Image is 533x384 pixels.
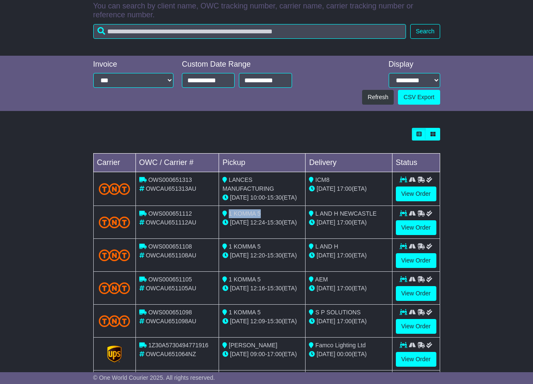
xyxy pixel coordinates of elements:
span: 09:00 [250,351,265,357]
span: OWS000651108 [148,243,192,250]
span: [DATE] [230,351,249,357]
span: 15:30 [267,194,282,201]
span: [DATE] [230,219,249,226]
span: 15:30 [267,252,282,259]
img: TNT_Domestic.png [99,183,130,195]
span: Famco Lighting Ltd [315,342,365,349]
span: 00:00 [337,351,352,357]
img: TNT_Domestic.png [99,216,130,228]
a: View Order [396,352,436,367]
img: TNT_Domestic.png [99,282,130,294]
span: 17:00 [337,219,352,226]
span: OWS000651098 [148,309,192,316]
div: Invoice [93,60,174,69]
a: View Order [396,187,436,201]
button: Search [410,24,440,39]
div: (ETA) [309,317,388,326]
span: [DATE] [230,285,249,292]
span: [PERSON_NAME] [229,342,277,349]
img: TNT_Domestic.png [99,315,130,327]
span: OWCAU651313AU [146,185,196,192]
td: Status [392,154,440,172]
a: View Order [396,253,436,268]
span: S P SOLUTIONS [315,309,360,316]
span: 12:16 [250,285,265,292]
span: [DATE] [317,351,335,357]
img: TNT_Domestic.png [99,249,130,261]
span: [DATE] [230,252,249,259]
div: (ETA) [309,184,388,193]
a: View Order [396,319,436,334]
div: - (ETA) [222,284,302,293]
span: ICM8 [315,176,329,183]
span: OWCAU651098AU [146,318,196,325]
div: - (ETA) [222,317,302,326]
span: OWS000651112 [148,210,192,217]
span: 17:00 [337,252,352,259]
span: L AND H [315,243,338,250]
span: OWS000651105 [148,276,192,283]
span: 15:30 [267,285,282,292]
img: GetCarrierServiceLogo [107,346,122,362]
div: (ETA) [309,284,388,293]
span: 12:09 [250,318,265,325]
span: [DATE] [317,285,335,292]
div: Display [389,60,440,69]
button: Refresh [362,90,394,105]
span: 1 KOMMA 5 [229,210,260,217]
a: View Order [396,286,436,301]
span: © One World Courier 2025. All rights reserved. [93,374,215,381]
span: OWCAU651108AU [146,252,196,259]
div: - (ETA) [222,350,302,359]
span: OWCAU651112AU [146,219,196,226]
span: [DATE] [230,194,249,201]
div: - (ETA) [222,193,302,202]
div: Custom Date Range [182,60,292,69]
span: 15:30 [267,219,282,226]
span: [DATE] [317,185,335,192]
td: Carrier [93,154,135,172]
span: [DATE] [317,318,335,325]
td: OWC / Carrier # [135,154,219,172]
span: 1 KOMMA 5 [229,243,260,250]
span: [DATE] [317,219,335,226]
span: 17:00 [267,351,282,357]
span: AEM [315,276,328,283]
span: 10:00 [250,194,265,201]
span: 17:00 [337,185,352,192]
span: 12:24 [250,219,265,226]
p: You can search by client name, OWC tracking number, carrier name, carrier tracking number or refe... [93,2,440,20]
span: 1Z30A5730494771916 [148,342,208,349]
td: Delivery [306,154,392,172]
span: OWS000651313 [148,176,192,183]
span: 15:30 [267,318,282,325]
div: - (ETA) [222,251,302,260]
div: - (ETA) [222,218,302,227]
span: L AND H NEWCASTLE [315,210,376,217]
span: 17:00 [337,285,352,292]
div: (ETA) [309,218,388,227]
span: OWCAU651105AU [146,285,196,292]
span: LANCES MANUFACTURING [222,176,274,192]
td: Pickup [219,154,306,172]
a: View Order [396,220,436,235]
span: 1 KOMMA 5 [229,309,260,316]
a: CSV Export [398,90,440,105]
span: [DATE] [317,252,335,259]
span: 12:20 [250,252,265,259]
div: (ETA) [309,350,388,359]
span: [DATE] [230,318,249,325]
span: 1 KOMMA 5 [229,276,260,283]
span: 17:00 [337,318,352,325]
span: OWCAU651064NZ [146,351,196,357]
div: (ETA) [309,251,388,260]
